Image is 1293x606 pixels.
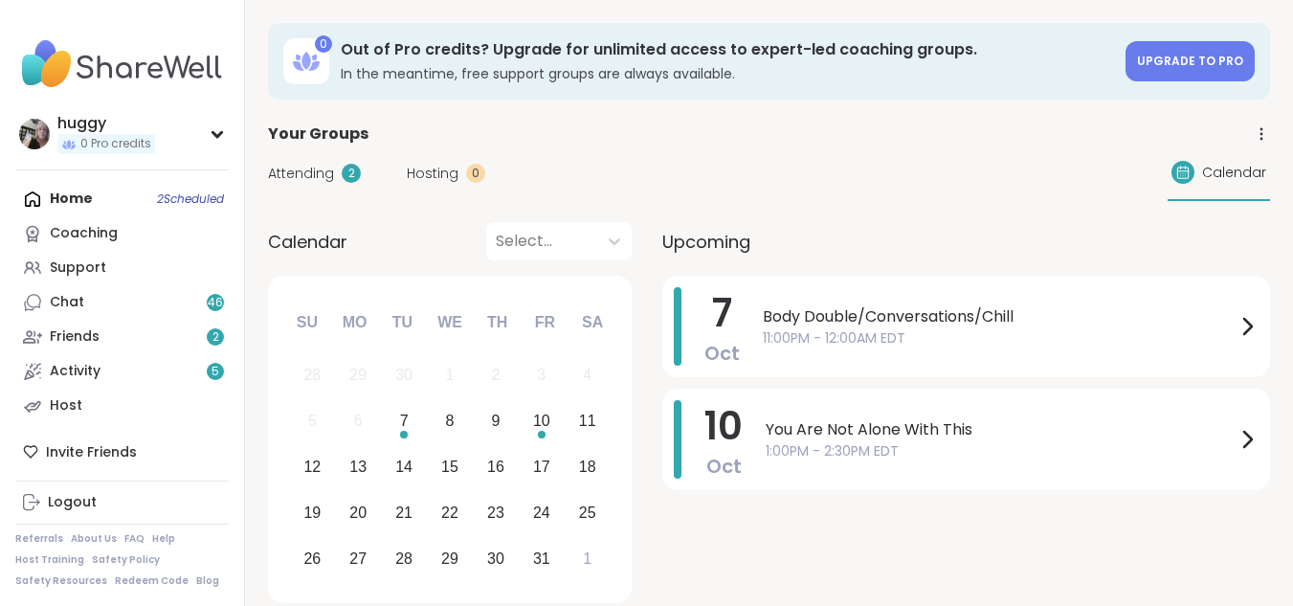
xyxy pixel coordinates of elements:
[15,389,229,423] a: Host
[583,546,591,572] div: 1
[521,538,562,579] div: Choose Friday, October 31st, 2025
[292,538,333,579] div: Choose Sunday, October 26th, 2025
[712,286,732,340] span: 7
[333,302,375,344] div: Mo
[48,493,97,512] div: Logout
[124,532,145,546] a: FAQ
[212,364,219,380] span: 5
[571,302,613,344] div: Sa
[706,453,742,480] span: Oct
[524,302,566,344] div: Fr
[15,285,229,320] a: Chat46
[766,418,1236,441] span: You Are Not Alone With This
[579,454,596,480] div: 18
[533,500,550,526] div: 24
[763,305,1236,328] span: Body Double/Conversations/Chill
[395,454,412,480] div: 14
[579,408,596,434] div: 11
[395,500,412,526] div: 21
[115,574,189,588] a: Redeem Code
[268,164,334,184] span: Attending
[57,113,155,134] div: huggy
[50,293,84,312] div: Chat
[400,408,409,434] div: 7
[384,492,425,533] div: Choose Tuesday, October 21st, 2025
[342,164,361,183] div: 2
[15,216,229,251] a: Coaching
[15,354,229,389] a: Activity5
[579,500,596,526] div: 25
[1202,163,1266,183] span: Calendar
[349,362,367,388] div: 29
[268,229,347,255] span: Calendar
[208,295,223,311] span: 46
[662,229,750,255] span: Upcoming
[381,302,423,344] div: Tu
[1137,53,1243,69] span: Upgrade to Pro
[430,355,471,396] div: Not available Wednesday, October 1st, 2025
[567,538,608,579] div: Choose Saturday, November 1st, 2025
[15,251,229,285] a: Support
[384,401,425,442] div: Choose Tuesday, October 7th, 2025
[477,302,519,344] div: Th
[338,492,379,533] div: Choose Monday, October 20th, 2025
[521,355,562,396] div: Not available Friday, October 3rd, 2025
[487,500,504,526] div: 23
[349,454,367,480] div: 13
[292,447,333,488] div: Choose Sunday, October 12th, 2025
[441,454,458,480] div: 15
[430,492,471,533] div: Choose Wednesday, October 22nd, 2025
[521,401,562,442] div: Choose Friday, October 10th, 2025
[441,500,458,526] div: 22
[766,441,1236,461] span: 1:00PM - 2:30PM EDT
[50,396,82,415] div: Host
[446,408,455,434] div: 8
[583,362,591,388] div: 4
[476,355,517,396] div: Not available Thursday, October 2nd, 2025
[567,447,608,488] div: Choose Saturday, October 18th, 2025
[429,302,471,344] div: We
[533,454,550,480] div: 17
[487,546,504,572] div: 30
[349,500,367,526] div: 20
[567,401,608,442] div: Choose Saturday, October 11th, 2025
[286,302,328,344] div: Su
[50,327,100,347] div: Friends
[533,408,550,434] div: 10
[704,399,743,453] span: 10
[212,329,219,346] span: 2
[1126,41,1255,81] a: Upgrade to Pro
[384,447,425,488] div: Choose Tuesday, October 14th, 2025
[430,401,471,442] div: Choose Wednesday, October 8th, 2025
[338,401,379,442] div: Not available Monday, October 6th, 2025
[476,447,517,488] div: Choose Thursday, October 16th, 2025
[476,538,517,579] div: Choose Thursday, October 30th, 2025
[446,362,455,388] div: 1
[338,355,379,396] div: Not available Monday, September 29th, 2025
[338,538,379,579] div: Choose Monday, October 27th, 2025
[15,31,229,98] img: ShareWell Nav Logo
[152,532,175,546] a: Help
[430,538,471,579] div: Choose Wednesday, October 29th, 2025
[521,492,562,533] div: Choose Friday, October 24th, 2025
[567,492,608,533] div: Choose Saturday, October 25th, 2025
[430,447,471,488] div: Choose Wednesday, October 15th, 2025
[292,492,333,533] div: Choose Sunday, October 19th, 2025
[15,435,229,469] div: Invite Friends
[303,362,321,388] div: 28
[292,355,333,396] div: Not available Sunday, September 28th, 2025
[308,408,317,434] div: 5
[15,553,84,567] a: Host Training
[763,328,1236,348] span: 11:00PM - 12:00AM EDT
[407,164,458,184] span: Hosting
[487,454,504,480] div: 16
[196,574,219,588] a: Blog
[15,574,107,588] a: Safety Resources
[19,119,50,149] img: huggy
[349,546,367,572] div: 27
[303,546,321,572] div: 26
[292,401,333,442] div: Not available Sunday, October 5th, 2025
[50,258,106,278] div: Support
[704,340,740,367] span: Oct
[338,447,379,488] div: Choose Monday, October 13th, 2025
